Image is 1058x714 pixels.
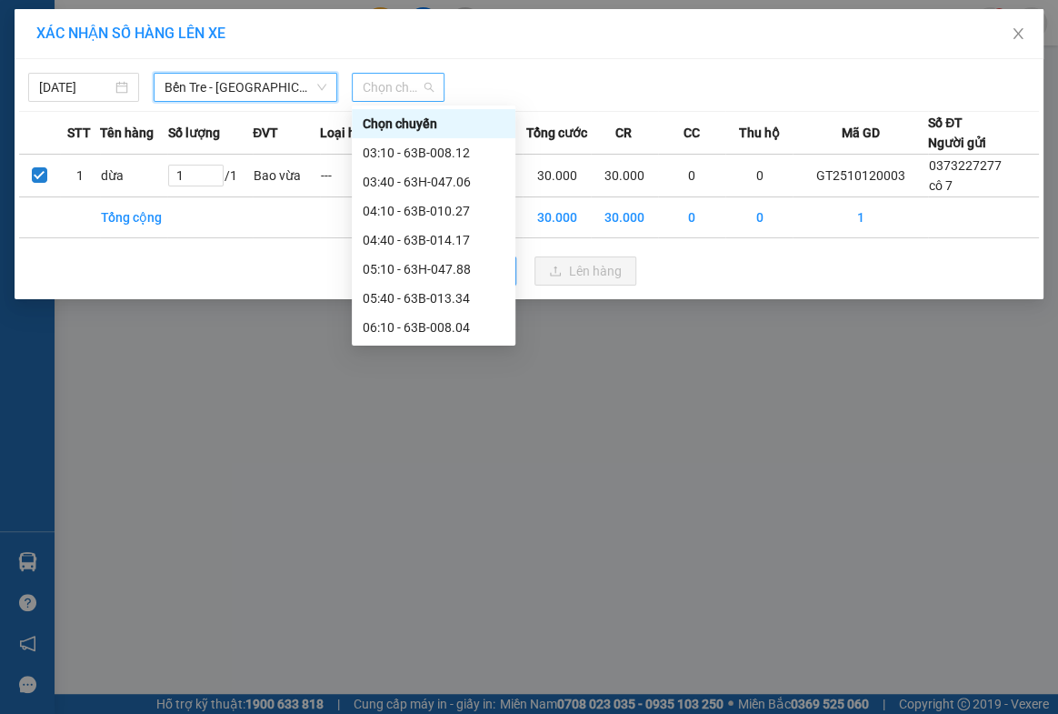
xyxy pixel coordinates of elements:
[352,109,515,138] div: Chọn chuyến
[363,201,504,221] div: 04:10 - 63B-010.27
[523,197,590,238] td: 30.000
[591,197,658,238] td: 30.000
[793,155,928,197] td: GT2510120003
[60,155,101,197] td: 1
[39,77,112,97] input: 12/10/2025
[841,123,879,143] span: Mã GD
[253,123,278,143] span: ĐVT
[363,317,504,337] div: 06:10 - 63B-008.04
[534,256,636,286] button: uploadLên hàng
[928,113,986,153] div: Số ĐT Người gửi
[683,123,699,143] span: CC
[100,155,167,197] td: dừa
[165,74,325,101] span: Bến Tre - Sài Gòn
[363,74,434,101] span: Chọn chuyến
[167,123,219,143] span: Số lượng
[363,143,504,163] div: 03:10 - 63B-008.12
[320,123,377,143] span: Loại hàng
[793,197,928,238] td: 1
[658,155,725,197] td: 0
[167,155,253,197] td: / 1
[615,123,632,143] span: CR
[363,259,504,279] div: 05:10 - 63H-047.88
[725,197,793,238] td: 0
[100,197,167,238] td: Tổng cộng
[1011,26,1025,41] span: close
[929,158,1002,173] span: 0373227277
[738,123,779,143] span: Thu hộ
[100,123,154,143] span: Tên hàng
[363,172,504,192] div: 03:40 - 63H-047.06
[591,155,658,197] td: 30.000
[36,25,225,42] span: XÁC NHẬN SỐ HÀNG LÊN XE
[253,155,320,197] td: Bao vừa
[363,230,504,250] div: 04:40 - 63B-014.17
[929,178,953,193] span: cô 7
[523,155,590,197] td: 30.000
[993,9,1043,60] button: Close
[363,288,504,308] div: 05:40 - 63B-013.34
[363,114,504,134] div: Chọn chuyến
[67,123,91,143] span: STT
[658,197,725,238] td: 0
[316,82,327,93] span: down
[525,123,586,143] span: Tổng cước
[320,155,387,197] td: ---
[725,155,793,197] td: 0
